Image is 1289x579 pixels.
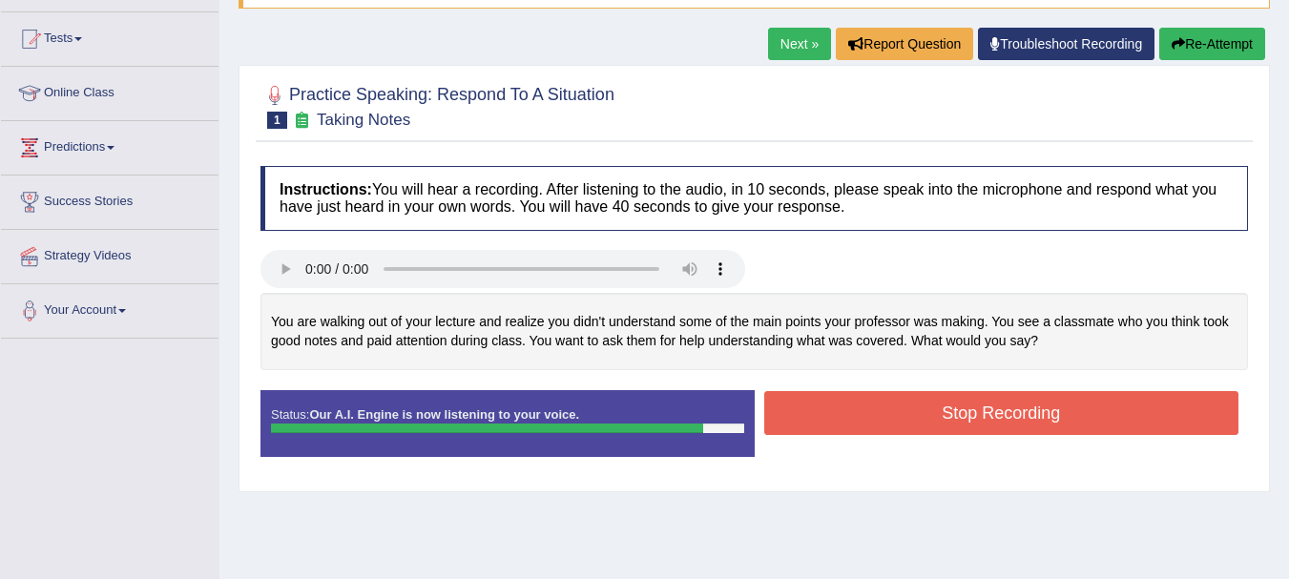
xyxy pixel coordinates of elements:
small: Taking Notes [317,111,410,129]
strong: Our A.I. Engine is now listening to your voice. [309,407,579,422]
a: Predictions [1,121,218,169]
a: Next » [768,28,831,60]
button: Stop Recording [764,391,1239,435]
a: Tests [1,12,218,60]
small: Exam occurring question [292,112,312,130]
a: Troubleshoot Recording [978,28,1154,60]
div: You are walking out of your lecture and realize you didn't understand some of the main points you... [260,293,1248,370]
a: Your Account [1,284,218,332]
a: Online Class [1,67,218,114]
h4: You will hear a recording. After listening to the audio, in 10 seconds, please speak into the mic... [260,166,1248,230]
span: 1 [267,112,287,129]
div: Status: [260,390,755,457]
b: Instructions: [280,181,372,197]
button: Re-Attempt [1159,28,1265,60]
a: Success Stories [1,176,218,223]
h2: Practice Speaking: Respond To A Situation [260,81,614,129]
a: Strategy Videos [1,230,218,278]
button: Report Question [836,28,973,60]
